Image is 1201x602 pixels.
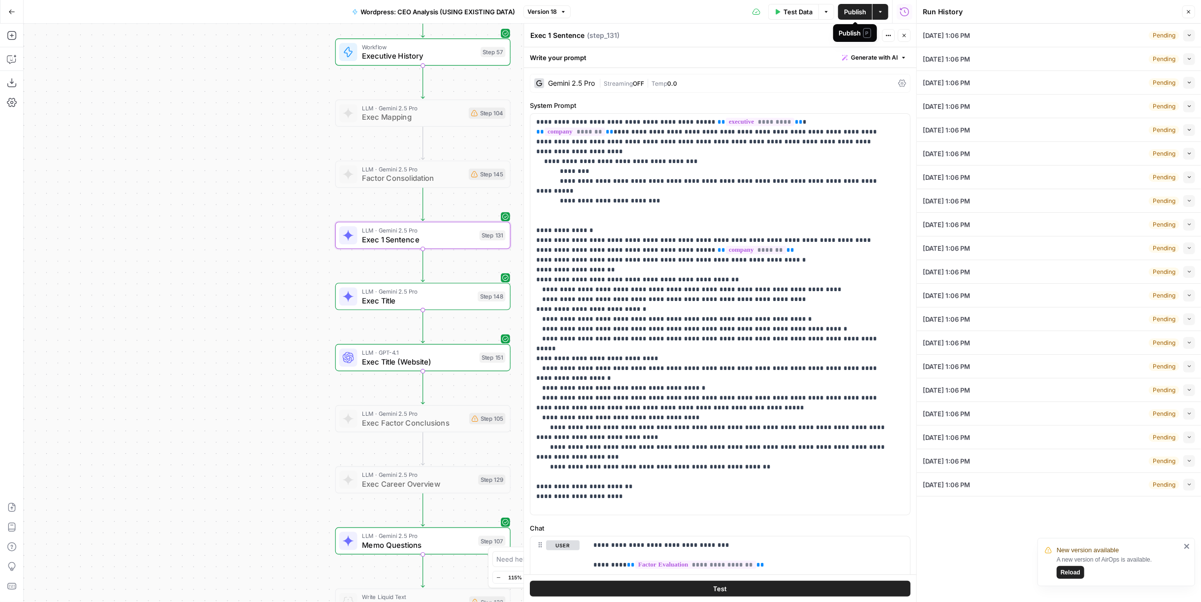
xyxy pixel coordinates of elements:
[478,536,505,546] div: Step 107
[651,80,667,87] span: Temp
[421,126,424,159] g: Edge from step_104 to step_145
[839,28,871,38] div: Publish
[546,540,580,550] button: user
[587,31,619,40] span: ( step_131 )
[1149,126,1179,134] div: Pending
[714,583,727,593] span: Test
[362,50,476,62] span: Executive History
[421,65,424,98] g: Edge from step_57 to step_104
[335,38,511,66] div: WorkflowExecutive HistoryStep 57
[361,7,516,17] span: Wordpress: CEO Analysis (USING EXISTING DATA)
[1149,362,1179,371] div: Pending
[478,475,505,485] div: Step 129
[335,161,511,188] div: LLM · Gemini 2.5 ProFactor ConsolidationStep 145
[1149,149,1179,158] div: Pending
[849,29,879,42] button: Test
[362,478,474,490] span: Exec Career Overview
[421,493,424,526] g: Edge from step_129 to step_107
[362,356,475,367] span: Exec Title (Website)
[335,466,511,493] div: LLM · Gemini 2.5 ProExec Career OverviewStep 129
[362,226,475,234] span: LLM · Gemini 2.5 Pro
[923,101,970,111] span: [DATE] 1:06 PM
[923,433,970,442] span: [DATE] 1:06 PM
[783,7,812,17] span: Test Data
[524,47,916,67] div: Write your prompt
[923,409,970,419] span: [DATE] 1:06 PM
[421,249,424,282] g: Edge from step_131 to step_148
[362,103,464,112] span: LLM · Gemini 2.5 Pro
[923,243,970,253] span: [DATE] 1:06 PM
[421,371,424,404] g: Edge from step_151 to step_105
[633,80,644,87] span: OFF
[528,7,557,16] span: Version 18
[1149,173,1179,182] div: Pending
[1149,315,1179,324] div: Pending
[362,172,464,184] span: Factor Consolidation
[548,80,595,87] div: Gemini 2.5 Pro
[481,47,506,57] div: Step 57
[923,220,970,230] span: [DATE] 1:06 PM
[362,42,476,51] span: Workflow
[1149,291,1179,300] div: Pending
[335,344,511,371] div: LLM · GPT-4.1Exec Title (Website)Step 151
[1149,386,1179,395] div: Pending
[480,230,506,240] div: Step 131
[469,413,506,424] div: Step 105
[1057,545,1119,555] span: New version available
[469,168,506,180] div: Step 145
[478,292,505,302] div: Step 148
[469,107,506,119] div: Step 104
[923,480,970,490] span: [DATE] 1:06 PM
[851,53,898,62] span: Generate with AI
[923,31,970,40] span: [DATE] 1:06 PM
[421,432,424,465] g: Edge from step_105 to step_129
[335,222,511,249] div: LLM · Gemini 2.5 ProExec 1 SentenceStep 131
[335,100,511,127] div: LLM · Gemini 2.5 ProExec MappingStep 104
[335,283,511,310] div: LLM · Gemini 2.5 ProExec TitleStep 148
[923,54,970,64] span: [DATE] 1:06 PM
[599,78,604,88] span: |
[1061,568,1080,577] span: Reload
[362,295,473,306] span: Exec Title
[1149,338,1179,347] div: Pending
[530,31,584,40] textarea: Exec 1 Sentence
[644,78,651,88] span: |
[1149,55,1179,64] div: Pending
[863,28,871,38] span: P
[838,51,910,64] button: Generate with AI
[1149,31,1179,40] div: Pending
[362,165,464,173] span: LLM · Gemini 2.5 Pro
[1149,220,1179,229] div: Pending
[923,291,970,301] span: [DATE] 1:06 PM
[421,187,424,220] g: Edge from step_145 to step_131
[362,539,474,551] span: Memo Questions
[923,362,970,371] span: [DATE] 1:06 PM
[923,196,970,206] span: [DATE] 1:06 PM
[1149,78,1179,87] div: Pending
[1149,409,1179,418] div: Pending
[480,353,506,363] div: Step 151
[838,4,872,20] button: Publish
[1149,268,1179,276] div: Pending
[667,80,677,87] span: 0.0
[604,80,633,87] span: Streaming
[923,78,970,88] span: [DATE] 1:06 PM
[923,172,970,182] span: [DATE] 1:06 PM
[530,100,910,110] label: System Prompt
[362,532,474,540] span: LLM · Gemini 2.5 Pro
[362,234,475,245] span: Exec 1 Sentence
[362,287,473,296] span: LLM · Gemini 2.5 Pro
[523,5,571,18] button: Version 18
[923,314,970,324] span: [DATE] 1:06 PM
[362,111,464,123] span: Exec Mapping
[1149,480,1179,489] div: Pending
[923,125,970,135] span: [DATE] 1:06 PM
[421,4,424,37] g: Edge from step_75 to step_57
[923,456,970,466] span: [DATE] 1:06 PM
[923,149,970,159] span: [DATE] 1:06 PM
[844,7,866,17] span: Publish
[923,267,970,277] span: [DATE] 1:06 PM
[362,417,465,429] span: Exec Factor Conclusions
[530,523,910,533] label: Chat
[768,4,818,20] button: Test Data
